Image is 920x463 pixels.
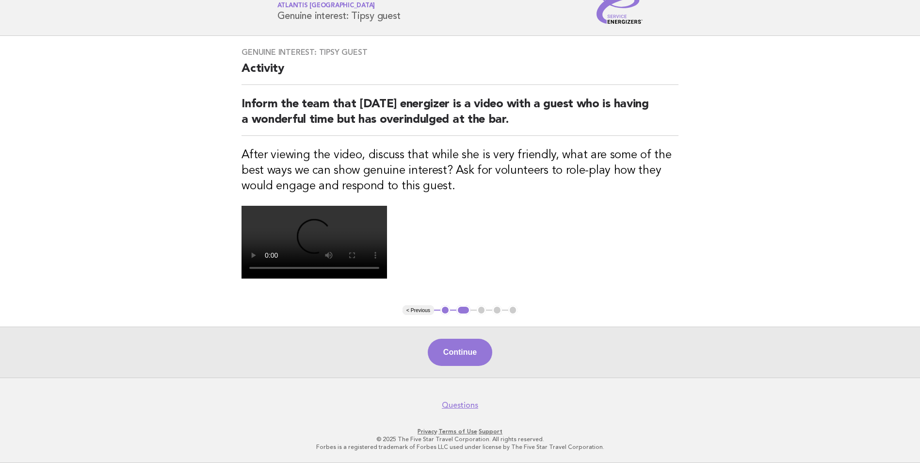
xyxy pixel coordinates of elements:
[242,148,678,194] h3: After viewing the video, discuss that while she is very friendly, what are some of the best ways ...
[442,400,478,410] a: Questions
[456,305,470,315] button: 2
[440,305,450,315] button: 1
[418,428,437,435] a: Privacy
[428,339,492,366] button: Continue
[163,435,757,443] p: © 2025 The Five Star Travel Corporation. All rights reserved.
[242,48,678,57] h3: Genuine interest: Tipsy guest
[479,428,502,435] a: Support
[163,428,757,435] p: · ·
[242,97,678,136] h2: Inform the team that [DATE] energizer is a video with a guest who is having a wonderful time but ...
[403,305,434,315] button: < Previous
[163,443,757,451] p: Forbes is a registered trademark of Forbes LLC used under license by The Five Star Travel Corpora...
[438,428,477,435] a: Terms of Use
[277,3,375,9] span: Atlantis [GEOGRAPHIC_DATA]
[242,61,678,85] h2: Activity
